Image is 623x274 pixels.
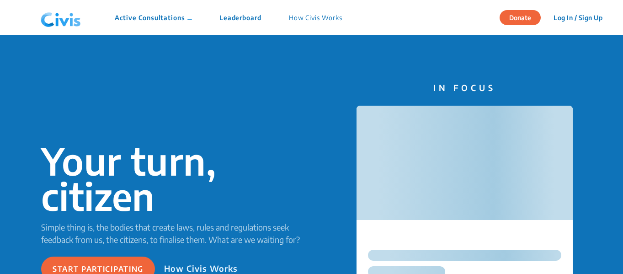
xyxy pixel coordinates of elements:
[41,221,312,246] p: Simple thing is, the bodies that create laws, rules and regulations seek feedback from us, the ci...
[500,10,541,25] button: Donate
[115,13,192,22] p: Active Consultations
[219,13,261,22] p: Leaderboard
[500,12,548,21] a: Donate
[289,13,342,22] p: How Civis Works
[41,143,312,214] p: Your turn, citizen
[357,81,573,94] p: IN FOCUS
[37,4,85,32] img: navlogo.png
[548,11,608,25] button: Log In / Sign Up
